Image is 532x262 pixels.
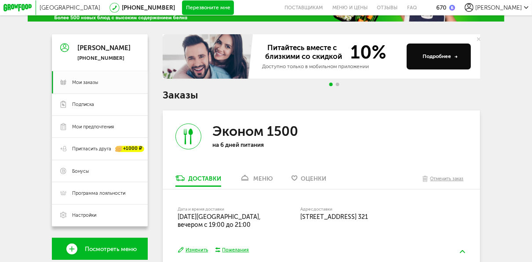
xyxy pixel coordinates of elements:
[212,141,308,148] p: на 6 дней питания
[52,116,148,138] a: Мои предпочтения
[288,174,330,186] a: Оценки
[329,83,333,86] span: Go to slide 1
[52,182,148,204] a: Программа лояльности
[178,213,261,229] span: [DATE][GEOGRAPHIC_DATA], вечером c 19:00 до 21:00
[178,207,262,211] label: Дата и время доставки
[40,4,100,11] span: [GEOGRAPHIC_DATA]
[72,212,96,218] span: Настройки
[52,160,148,182] a: Бонусы
[52,204,148,226] a: Настройки
[72,190,125,196] span: Программа лояльности
[236,174,277,186] a: меню
[336,83,339,86] span: Go to slide 2
[85,246,137,252] span: Посмотреть меню
[212,124,298,139] h3: Эконом 1500
[72,101,94,108] span: Подписка
[52,238,148,260] a: Посмотреть меню
[262,63,401,70] div: Доступно только в мобильном приложении
[77,55,131,62] div: [PHONE_NUMBER]
[182,0,234,15] button: Перезвоните мне
[419,174,467,189] button: Отменить заказ
[52,138,148,160] a: Пригласить друга +1000 ₽
[475,4,522,11] span: [PERSON_NAME]
[215,247,249,253] button: Пожелания
[77,44,131,52] div: [PERSON_NAME]
[300,213,368,221] span: [STREET_ADDRESS] 321
[52,94,148,116] a: Подписка
[436,4,446,11] div: 670
[430,175,464,183] div: Отменить заказ
[262,43,345,62] span: Питайтесь вместе с близкими со скидкой
[178,247,208,254] button: Изменить
[449,5,455,11] img: bonus_b.cdccf46.png
[72,168,89,175] span: Бонусы
[300,207,438,211] label: Адрес доставки
[172,174,225,186] a: Доставки
[301,175,326,182] span: Оценки
[188,175,221,182] div: Доставки
[222,247,249,253] div: Пожелания
[72,124,114,130] span: Мои предпочтения
[423,53,458,60] div: Подробнее
[253,175,273,182] div: меню
[116,146,144,152] div: +1000 ₽
[163,34,255,79] img: family-banner.579af9d.jpg
[345,43,386,62] span: 10%
[52,71,148,93] a: Мои заказы
[122,4,175,11] a: [PHONE_NUMBER]
[163,91,481,100] h1: Заказы
[72,146,111,152] span: Пригласить друга
[72,79,98,86] span: Мои заказы
[460,250,465,253] img: arrow-up-green.5eb5f82.svg
[407,44,471,69] button: Подробнее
